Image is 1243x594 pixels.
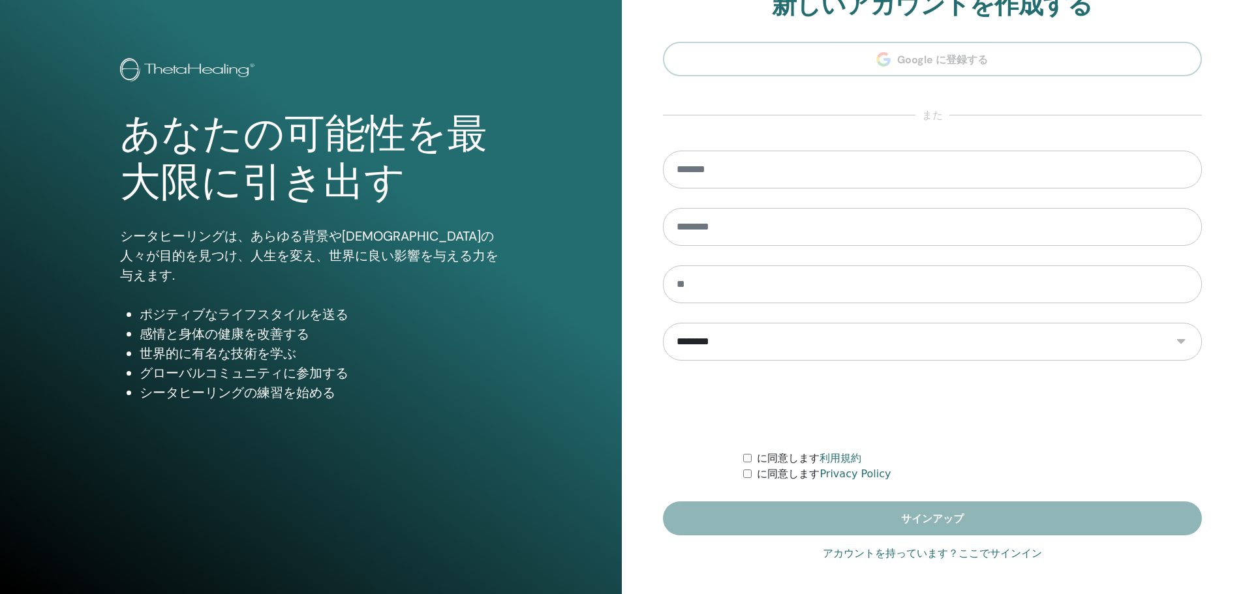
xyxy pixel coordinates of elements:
li: ポジティブなライフスタイルを送る [140,304,502,324]
iframe: reCAPTCHA [833,380,1032,431]
label: に同意します [757,466,891,482]
h1: あなたの可能性を最大限に引き出す [120,110,502,207]
li: 世界的に有名な技術を学ぶ [140,344,502,363]
label: に同意します [757,451,861,466]
a: Privacy Policy [820,468,891,480]
a: アカウントを持っています？ここでサインイン [823,546,1042,561]
li: 感情と身体の健康を改善する [140,324,502,344]
a: 利用規約 [820,452,861,464]
p: シータヒーリングは、あらゆる背景や[DEMOGRAPHIC_DATA]の人々が目的を見つけ、人生を変え、世界に良い影響を与える力を与えます. [120,226,502,285]
span: また [915,108,949,123]
li: シータヒーリングの練習を始める [140,383,502,402]
li: グローバルコミュニティに参加する [140,363,502,383]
